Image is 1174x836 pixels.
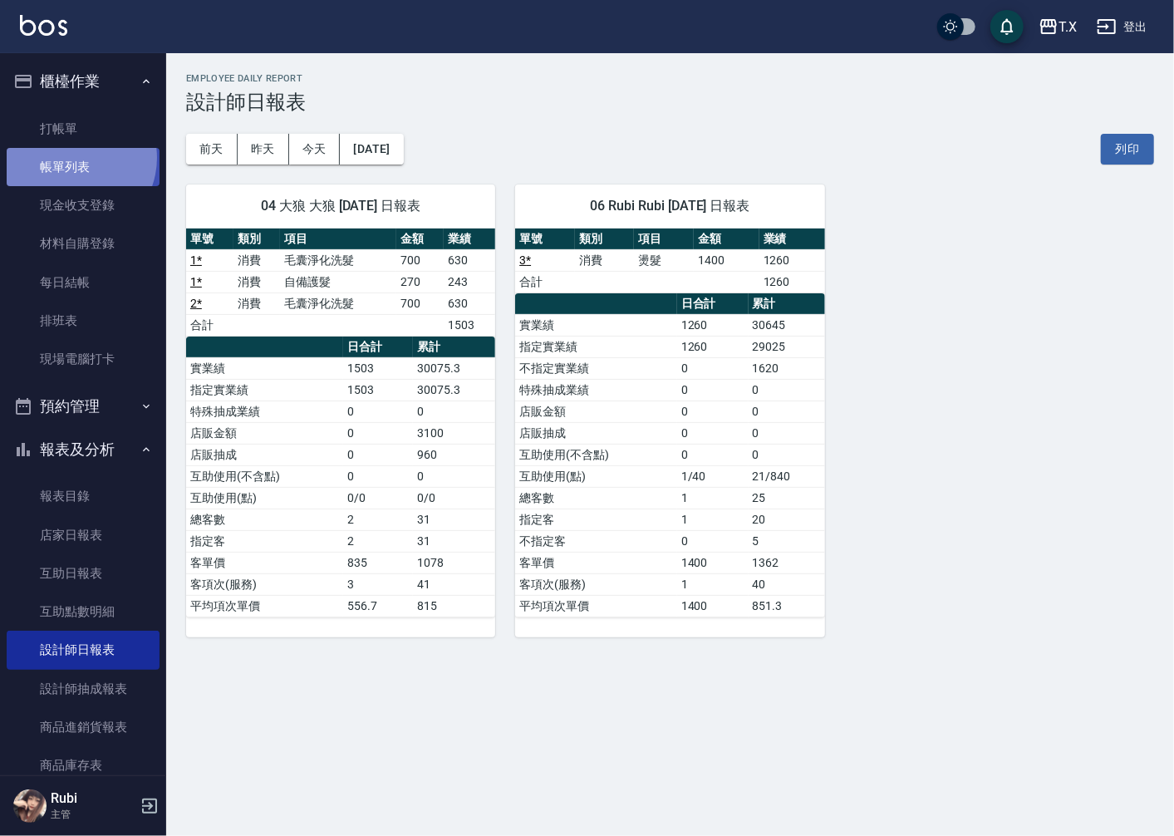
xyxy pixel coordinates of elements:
th: 累計 [749,293,825,315]
span: 04 大狼 大狼 [DATE] 日報表 [206,198,475,214]
th: 日合計 [343,337,413,358]
th: 單號 [186,229,233,250]
th: 項目 [634,229,694,250]
td: 0 [749,444,825,465]
span: 06 Rubi Rubi [DATE] 日報表 [535,198,804,214]
td: 不指定客 [515,530,676,552]
td: 客單價 [515,552,676,573]
td: 1260 [677,314,749,336]
td: 店販抽成 [515,422,676,444]
th: 業績 [444,229,495,250]
th: 日合計 [677,293,749,315]
td: 合計 [186,314,233,336]
th: 業績 [759,229,825,250]
a: 現場電腦打卡 [7,340,160,378]
a: 材料自購登錄 [7,224,160,263]
td: 243 [444,271,495,293]
a: 帳單列表 [7,148,160,186]
td: 1/40 [677,465,749,487]
td: 31 [413,509,495,530]
td: 41 [413,573,495,595]
td: 1620 [749,357,825,379]
td: 1 [677,487,749,509]
td: 平均項次單價 [186,595,343,617]
table: a dense table [186,229,495,337]
td: 630 [444,249,495,271]
a: 每日結帳 [7,263,160,302]
td: 1362 [749,552,825,573]
td: 1400 [677,552,749,573]
td: 互助使用(不含點) [515,444,676,465]
th: 項目 [280,229,396,250]
th: 單號 [515,229,575,250]
table: a dense table [515,229,824,293]
td: 40 [749,573,825,595]
td: 3100 [413,422,495,444]
td: 1400 [677,595,749,617]
td: 店販金額 [186,422,343,444]
td: 客項次(服務) [515,573,676,595]
td: 特殊抽成業績 [515,379,676,401]
td: 851.3 [749,595,825,617]
td: 25 [749,487,825,509]
td: 2 [343,530,413,552]
td: 1400 [694,249,759,271]
td: 指定實業績 [186,379,343,401]
td: 0 [677,357,749,379]
td: 31 [413,530,495,552]
td: 1 [677,509,749,530]
a: 互助日報表 [7,554,160,593]
h2: Employee Daily Report [186,73,1154,84]
td: 指定客 [186,530,343,552]
td: 互助使用(點) [515,465,676,487]
th: 類別 [233,229,281,250]
button: 今天 [289,134,341,165]
td: 270 [396,271,444,293]
td: 0 [413,401,495,422]
a: 設計師日報表 [7,631,160,669]
td: 指定客 [515,509,676,530]
td: 1260 [759,249,825,271]
a: 報表目錄 [7,477,160,515]
button: [DATE] [340,134,403,165]
td: 0 [749,379,825,401]
a: 店家日報表 [7,516,160,554]
button: 前天 [186,134,238,165]
td: 0/0 [413,487,495,509]
td: 30645 [749,314,825,336]
td: 0 [749,401,825,422]
img: Person [13,789,47,823]
td: 0 [677,379,749,401]
td: 1503 [444,314,495,336]
td: 30075.3 [413,357,495,379]
td: 700 [396,293,444,314]
p: 主管 [51,807,135,822]
th: 類別 [575,229,635,250]
td: 互助使用(不含點) [186,465,343,487]
table: a dense table [515,293,824,617]
td: 815 [413,595,495,617]
td: 消費 [575,249,635,271]
td: 燙髮 [634,249,694,271]
td: 3 [343,573,413,595]
button: T.X [1032,10,1083,44]
a: 互助點數明細 [7,593,160,631]
td: 客單價 [186,552,343,573]
td: 互助使用(點) [186,487,343,509]
button: 登出 [1090,12,1154,42]
td: 29025 [749,336,825,357]
img: Logo [20,15,67,36]
button: 報表及分析 [7,428,160,471]
a: 商品庫存表 [7,746,160,784]
td: 1260 [759,271,825,293]
td: 630 [444,293,495,314]
h3: 設計師日報表 [186,91,1154,114]
div: T.X [1059,17,1077,37]
td: 21/840 [749,465,825,487]
td: 0 [343,401,413,422]
td: 0 [343,465,413,487]
a: 打帳單 [7,110,160,148]
button: 櫃檯作業 [7,60,160,103]
td: 0 [677,401,749,422]
td: 556.7 [343,595,413,617]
